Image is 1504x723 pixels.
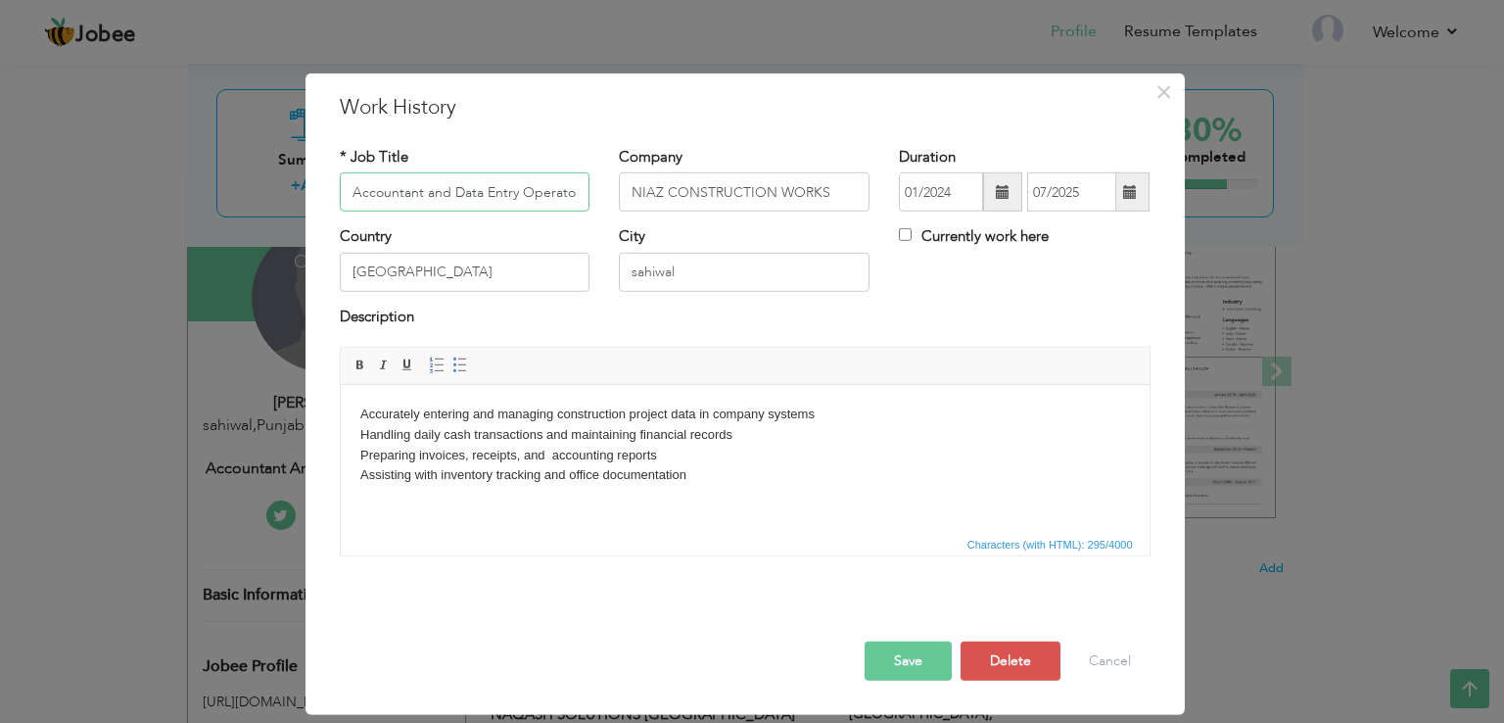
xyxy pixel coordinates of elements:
input: Present [1027,172,1116,212]
input: Currently work here [899,228,912,241]
a: Insert/Remove Numbered List [426,355,447,376]
button: Cancel [1069,642,1151,681]
iframe: Rich Text Editor, workEditor [341,385,1150,532]
h3: Work History [340,93,1151,122]
span: × [1155,74,1172,110]
a: Underline [397,355,418,376]
a: Insert/Remove Bulleted List [449,355,471,376]
div: Statistics [963,536,1139,554]
label: * Job Title [340,147,408,168]
label: Country [340,226,392,247]
button: Save [865,642,952,681]
span: Characters (with HTML): 295/4000 [963,536,1137,554]
button: Delete [961,642,1060,681]
a: Italic [373,355,395,376]
label: Currently work here [899,226,1049,247]
label: Description [340,307,414,327]
a: Bold [350,355,371,376]
label: City [619,226,645,247]
input: From [899,172,983,212]
label: Company [619,147,682,168]
button: Close [1149,76,1180,108]
label: Duration [899,147,956,168]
